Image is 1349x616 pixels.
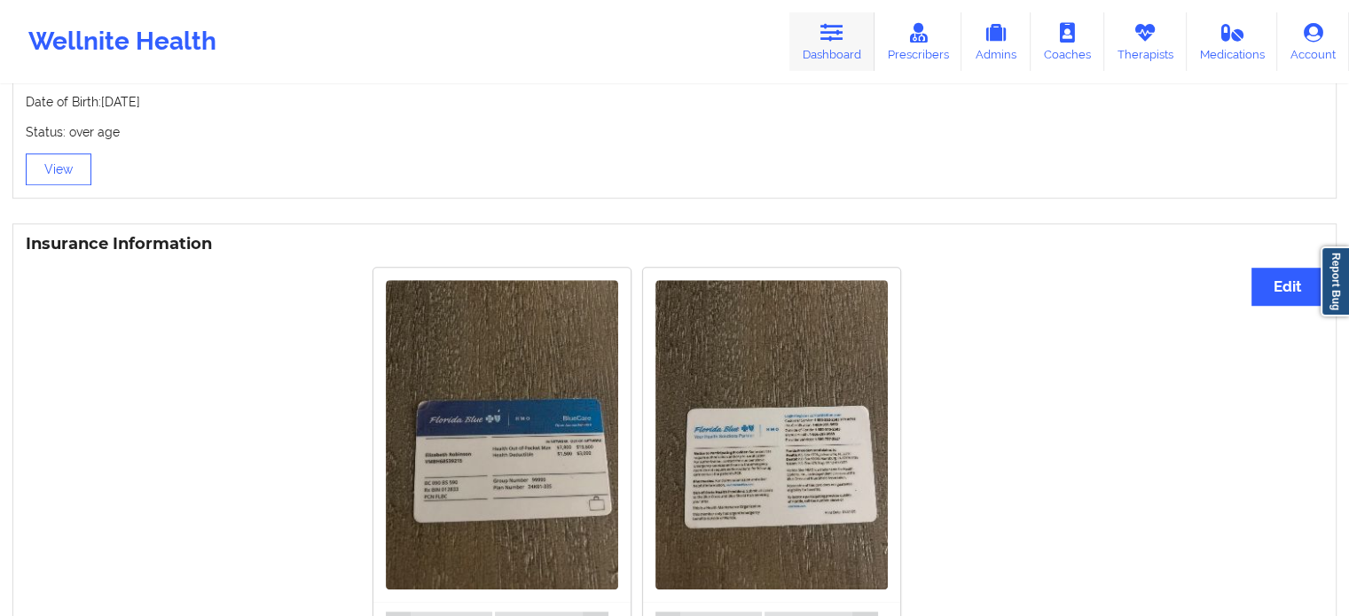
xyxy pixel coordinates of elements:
[1277,12,1349,71] a: Account
[1031,12,1104,71] a: Coaches
[789,12,874,71] a: Dashboard
[1251,268,1323,306] button: Edit
[386,280,618,589] img: Tierney Robinson
[1321,246,1349,316] a: Report Bug
[26,93,1323,111] p: Date of Birth: [DATE]
[961,12,1031,71] a: Admins
[26,123,1323,141] p: Status: over age
[1104,12,1187,71] a: Therapists
[655,280,888,589] img: Tierney Robinson
[26,234,1323,254] h3: Insurance Information
[1187,12,1278,71] a: Medications
[874,12,962,71] a: Prescribers
[26,153,91,185] button: View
